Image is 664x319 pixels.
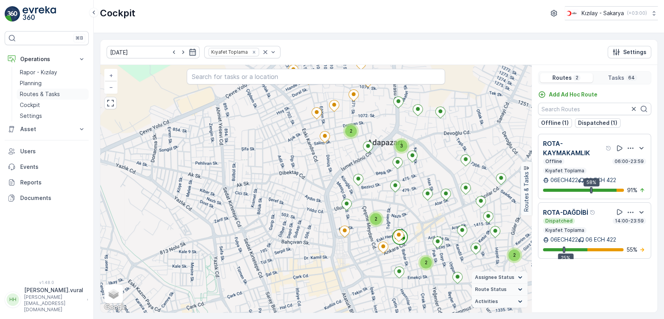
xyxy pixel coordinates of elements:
[20,68,57,76] p: Rapor - Kızılay
[575,118,620,128] button: Dispatched (1)
[538,118,572,128] button: Offline (1)
[20,112,42,120] p: Settings
[578,119,617,127] p: Dispatched (1)
[475,274,514,280] span: Assignee Status
[550,236,578,244] p: 06ECH422
[418,255,434,270] div: 2
[552,74,571,82] p: Routes
[585,236,616,244] p: 06 ECH 422
[475,298,498,305] span: Activities
[102,302,128,312] a: Open this area in Google Maps (opens a new window)
[350,128,352,134] span: 2
[5,175,89,190] a: Reports
[565,6,658,20] button: Kızılay - Sakarya(+03:00)
[590,209,596,216] div: Help Tooltip Icon
[5,280,89,285] span: v 1.48.0
[368,211,384,227] div: 2
[5,286,89,313] button: HH[PERSON_NAME].vural[PERSON_NAME][EMAIL_ADDRESS][DOMAIN_NAME]
[250,49,258,55] div: Remove Kıyafet Toplama
[109,72,113,79] span: +
[105,285,122,302] a: Layers
[541,119,569,127] p: Offline (1)
[585,176,616,184] p: 06 ECH 422
[100,7,135,19] p: Cockpit
[623,48,646,56] p: Settings
[20,125,73,133] p: Asset
[627,186,638,194] p: 91 %
[549,91,597,98] p: Add Ad Hoc Route
[627,10,647,16] p: ( +03:00 )
[209,48,249,56] div: Kıyafet Toplama
[614,218,645,224] p: 14:00-23:59
[7,293,19,306] div: HH
[105,81,117,93] a: Zoom Out
[614,158,645,165] p: 06:00-23:59
[24,286,83,294] p: [PERSON_NAME].vural
[5,190,89,206] a: Documents
[5,51,89,67] button: Operations
[343,123,359,139] div: 2
[109,84,113,90] span: −
[627,246,638,254] p: 55 %
[20,90,60,98] p: Routes & Tasks
[20,101,40,109] p: Cockpit
[606,145,612,151] div: Help Tooltip Icon
[107,46,200,58] input: dd/mm/yyyy
[538,91,597,98] a: Add Ad Hoc Route
[583,178,599,187] div: 58%
[20,79,42,87] p: Planning
[23,6,56,22] img: logo_light-DOdMpM7g.png
[550,176,578,184] p: 06ECH422
[5,6,20,22] img: logo
[102,302,128,312] img: Google
[472,296,527,308] summary: Activities
[75,35,83,41] p: ⌘B
[17,78,89,89] a: Planning
[575,75,579,81] p: 2
[105,70,117,81] a: Zoom In
[17,89,89,100] a: Routes & Tasks
[608,46,651,58] button: Settings
[545,168,585,174] p: Kıyafet Toplama
[543,139,604,158] p: ROTA-KAYMAKAMLIK
[538,103,651,115] input: Search Routes
[20,179,86,186] p: Reports
[5,121,89,137] button: Asset
[608,74,624,82] p: Tasks
[20,147,86,155] p: Users
[582,9,624,17] p: Kızılay - Sakarya
[5,144,89,159] a: Users
[472,284,527,296] summary: Route Status
[17,110,89,121] a: Settings
[545,227,585,233] p: Kıyafet Toplama
[400,143,403,149] span: 3
[20,163,86,171] p: Events
[545,158,563,165] p: Offline
[627,75,636,81] p: 64
[565,9,578,18] img: k%C4%B1z%C4%B1lay_DTAvauz.png
[522,172,530,212] p: Routes & Tasks
[513,252,516,258] span: 2
[5,159,89,175] a: Events
[425,259,427,265] span: 2
[394,138,409,154] div: 3
[24,294,83,313] p: [PERSON_NAME][EMAIL_ADDRESS][DOMAIN_NAME]
[17,67,89,78] a: Rapor - Kızılay
[545,218,573,224] p: Dispatched
[558,254,573,262] div: 25%
[20,55,73,63] p: Operations
[17,100,89,110] a: Cockpit
[543,208,588,217] p: ROTA-DAĞDİBİ
[20,194,86,202] p: Documents
[472,272,527,284] summary: Assignee Status
[187,69,445,84] input: Search for tasks or a location
[506,247,522,263] div: 2
[475,286,506,293] span: Route Status
[375,216,377,222] span: 2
